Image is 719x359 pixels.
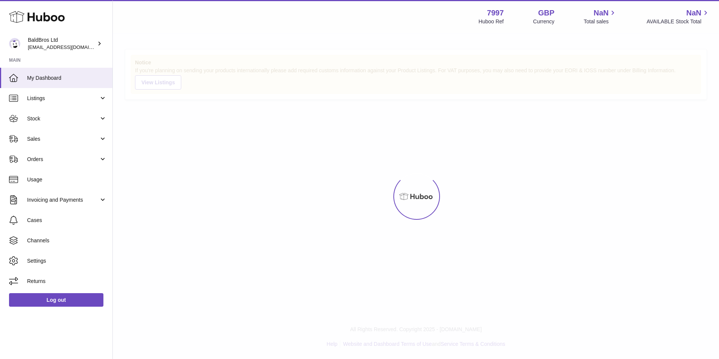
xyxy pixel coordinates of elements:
[584,18,617,25] span: Total sales
[27,115,99,122] span: Stock
[487,8,504,18] strong: 7997
[27,257,107,265] span: Settings
[27,176,107,183] span: Usage
[28,44,111,50] span: [EMAIL_ADDRESS][DOMAIN_NAME]
[538,8,554,18] strong: GBP
[27,95,99,102] span: Listings
[9,293,103,307] a: Log out
[533,18,555,25] div: Currency
[28,37,96,51] div: BaldBros Ltd
[27,75,107,82] span: My Dashboard
[686,8,701,18] span: NaN
[27,156,99,163] span: Orders
[27,278,107,285] span: Returns
[593,8,608,18] span: NaN
[27,217,107,224] span: Cases
[27,196,99,204] span: Invoicing and Payments
[9,38,20,49] img: internalAdmin-7997@internal.huboo.com
[584,8,617,25] a: NaN Total sales
[27,135,99,143] span: Sales
[27,237,107,244] span: Channels
[646,8,710,25] a: NaN AVAILABLE Stock Total
[479,18,504,25] div: Huboo Ref
[646,18,710,25] span: AVAILABLE Stock Total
